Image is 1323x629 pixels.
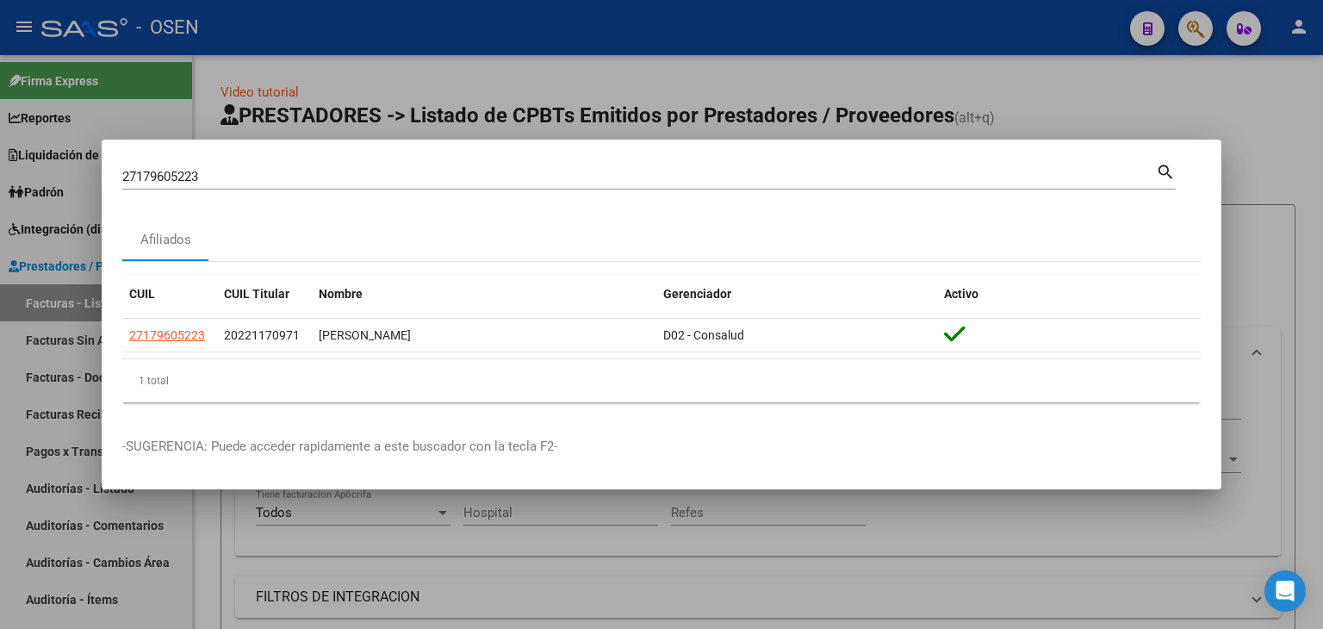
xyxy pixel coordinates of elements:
[663,287,731,301] span: Gerenciador
[663,328,744,342] span: D02 - Consalud
[122,276,217,313] datatable-header-cell: CUIL
[224,287,289,301] span: CUIL Titular
[129,287,155,301] span: CUIL
[319,326,649,346] div: [PERSON_NAME]
[224,328,300,342] span: 20221170971
[129,328,205,342] span: 27179605223
[944,287,978,301] span: Activo
[217,276,312,313] datatable-header-cell: CUIL Titular
[122,359,1201,402] div: 1 total
[140,230,191,250] div: Afiliados
[937,276,1201,313] datatable-header-cell: Activo
[1264,570,1306,612] div: Open Intercom Messenger
[122,437,1201,457] p: -SUGERENCIA: Puede acceder rapidamente a este buscador con la tecla F2-
[1156,160,1176,181] mat-icon: search
[312,276,656,313] datatable-header-cell: Nombre
[319,287,363,301] span: Nombre
[656,276,937,313] datatable-header-cell: Gerenciador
